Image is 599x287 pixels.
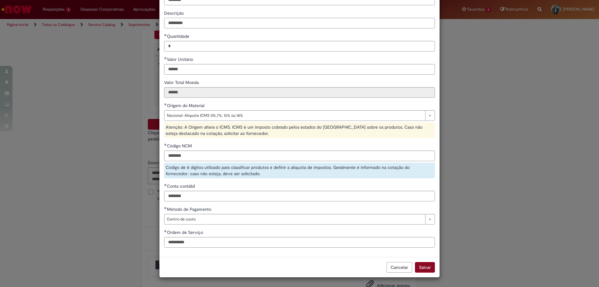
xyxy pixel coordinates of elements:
span: Obrigatório Preenchido [164,230,167,232]
input: Conta contábil [164,191,435,201]
span: Nacional: Alíquota ICMS 0%,7%, 12% ou 18% [167,111,422,121]
div: Atenção: A Origem altera o ICMS. ICMS é um imposto cobrado pelos estados do [GEOGRAPHIC_DATA] sob... [164,122,435,138]
input: Valor Total Moeda [164,87,435,98]
span: Valor Unitário [167,57,194,62]
span: Obrigatório Preenchido [164,103,167,106]
span: Descrição [164,10,185,16]
span: Ordem de Serviço [167,230,204,235]
button: Salvar [415,262,435,273]
div: Código de 8 dígitos utilizado para classificar produtos e definir a alíquota de impostos. Geralme... [164,163,435,178]
span: Obrigatório Preenchido [164,143,167,146]
span: Obrigatório Preenchido [164,207,167,209]
span: Método de Pagamento [167,206,212,212]
span: Quantidade [167,33,191,39]
input: Quantidade [164,41,435,52]
input: Código NCM [164,151,435,161]
span: Conta contábil [167,183,196,189]
span: Centro de custo [167,214,422,224]
span: Origem do Material [167,103,206,108]
span: Somente leitura - Valor Total Moeda [164,80,200,85]
span: Obrigatório Preenchido [164,34,167,36]
input: Valor Unitário [164,64,435,75]
span: Obrigatório Preenchido [164,184,167,186]
button: Cancelar [387,262,412,273]
input: Descrição [164,18,435,28]
span: Código NCM [167,143,193,149]
span: Obrigatório Preenchido [164,57,167,59]
input: Ordem de Serviço [164,237,435,248]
